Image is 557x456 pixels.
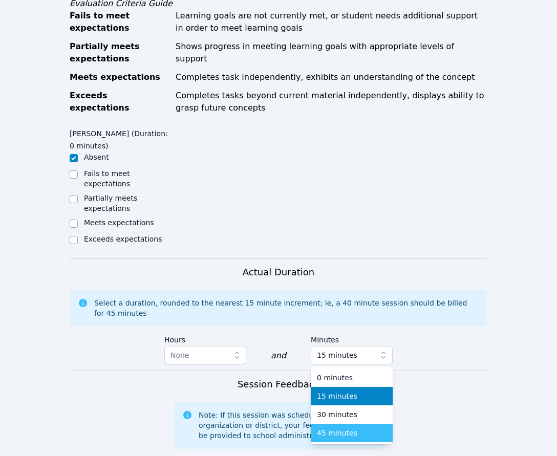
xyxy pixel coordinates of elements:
div: Fails to meet expectations [70,10,169,34]
label: Meets expectations [84,219,154,227]
button: 15 minutes [311,346,393,364]
div: and [271,350,286,362]
div: Note: If this session was scheduled through an organization or district, your feedback may be be ... [199,410,375,441]
label: Fails to meet expectations [84,169,130,188]
ul: 15 minutes [311,366,393,444]
div: Shows progress in meeting learning goals with appropriate levels of support [176,40,487,65]
span: None [170,351,189,359]
label: Partially meets expectations [84,194,137,212]
span: 30 minutes [317,409,357,420]
label: Absent [84,153,109,161]
label: Exceeds expectations [84,235,162,243]
div: Exceeds expectations [70,90,169,114]
div: Partially meets expectations [70,40,169,65]
button: None [164,346,246,364]
label: Hours [164,331,246,346]
h3: Session Feedback [238,377,319,392]
h3: Actual Duration [243,265,314,279]
div: Learning goals are not currently met, or student needs additional support in order to meet learni... [176,10,487,34]
span: 0 minutes [317,373,353,383]
div: Meets expectations [70,71,169,83]
span: 15 minutes [317,391,357,401]
span: 45 minutes [317,428,357,438]
span: 15 minutes [317,349,357,361]
div: Select a duration, rounded to the nearest 15 minute increment; ie, a 40 minute session should be ... [94,298,479,318]
legend: [PERSON_NAME] (Duration: 0 minutes) [70,124,174,152]
div: Completes task independently, exhibits an understanding of the concept [176,71,487,83]
label: Minutes [311,331,393,346]
div: Completes tasks beyond current material independently, displays ability to grasp future concepts [176,90,487,114]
